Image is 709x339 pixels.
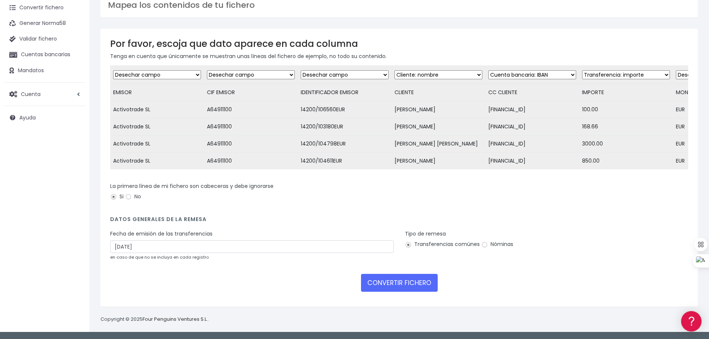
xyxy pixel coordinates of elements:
td: Activotrade SL [110,118,204,135]
a: API [7,190,141,202]
a: Problemas habituales [7,106,141,117]
label: Nóminas [481,240,513,248]
td: CC CLIENTE [485,84,579,101]
small: en caso de que no se incluya en cada registro [110,254,209,260]
td: [FINANCIAL_ID] [485,101,579,118]
div: Facturación [7,148,141,155]
td: 14200/104798EUR [298,135,392,153]
td: 14200/104611EUR [298,153,392,170]
td: EMISOR [110,84,204,101]
td: [FINANCIAL_ID] [485,118,579,135]
td: 14200/103180EUR [298,118,392,135]
td: [FINANCIAL_ID] [485,153,579,170]
a: Cuenta [4,86,86,102]
td: IDENTIFICADOR EMISOR [298,84,392,101]
div: Información general [7,52,141,59]
td: Activotrade SL [110,101,204,118]
a: Mandatos [4,63,86,79]
a: Ayuda [4,110,86,125]
td: IMPORTE [579,84,673,101]
p: Copyright © 2025 . [100,316,209,323]
td: A64911100 [204,118,298,135]
td: 850.00 [579,153,673,170]
td: A64911100 [204,135,298,153]
td: 14200/106560EUR [298,101,392,118]
td: [PERSON_NAME] [392,118,485,135]
td: [FINANCIAL_ID] [485,135,579,153]
td: [PERSON_NAME] [PERSON_NAME] [392,135,485,153]
td: 3000.00 [579,135,673,153]
label: La primera línea de mi fichero son cabeceras y debe ignorarse [110,182,274,190]
label: Fecha de emisión de las transferencias [110,230,213,238]
label: Si [110,193,124,201]
td: CLIENTE [392,84,485,101]
div: Programadores [7,179,141,186]
a: Validar fichero [4,31,86,47]
a: Cuentas bancarias [4,47,86,63]
a: Perfiles de empresas [7,129,141,140]
p: Tenga en cuenta que únicamente se muestran unas líneas del fichero de ejemplo, no todo su contenido. [110,52,688,60]
button: CONVERTIR FICHERO [361,274,438,292]
a: Generar Norma58 [4,16,86,31]
td: [PERSON_NAME] [392,101,485,118]
div: Convertir ficheros [7,82,141,89]
button: Contáctanos [7,199,141,212]
td: Activotrade SL [110,135,204,153]
span: Ayuda [19,114,36,121]
a: Información general [7,63,141,75]
h3: Mapea los contenidos de tu fichero [108,0,690,10]
td: A64911100 [204,153,298,170]
h4: Datos generales de la remesa [110,216,688,226]
a: General [7,160,141,171]
a: Formatos [7,94,141,106]
a: POWERED BY ENCHANT [102,214,143,221]
td: Activotrade SL [110,153,204,170]
td: 100.00 [579,101,673,118]
td: [PERSON_NAME] [392,153,485,170]
td: 168.66 [579,118,673,135]
label: Tipo de remesa [405,230,446,238]
td: A64911100 [204,101,298,118]
span: Cuenta [21,90,41,97]
label: Transferencias comúnes [405,240,480,248]
a: Four Penguins Ventures S.L. [143,316,208,323]
h3: Por favor, escoja que dato aparece en cada columna [110,38,688,49]
td: CIF EMISOR [204,84,298,101]
label: No [125,193,141,201]
a: Videotutoriales [7,117,141,129]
